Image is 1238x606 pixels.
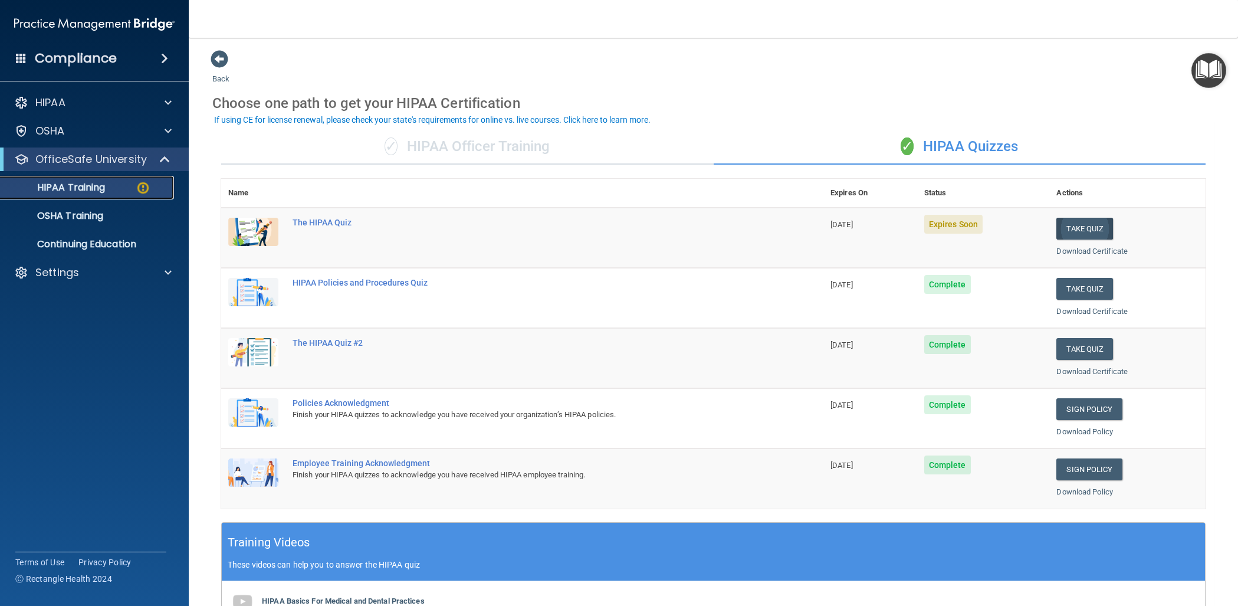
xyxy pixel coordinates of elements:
[924,335,971,354] span: Complete
[1056,398,1122,420] a: Sign Policy
[901,137,914,155] span: ✓
[1049,179,1206,208] th: Actions
[35,124,65,138] p: OSHA
[228,560,1199,569] p: These videos can help you to answer the HIPAA quiz
[830,340,853,349] span: [DATE]
[830,401,853,410] span: [DATE]
[293,398,764,408] div: Policies Acknowledgment
[1056,458,1122,480] a: Sign Policy
[1056,487,1113,496] a: Download Policy
[293,468,764,482] div: Finish your HIPAA quizzes to acknowledge you have received HIPAA employee training.
[15,556,64,568] a: Terms of Use
[262,597,425,605] b: HIPAA Basics For Medical and Dental Practices
[293,218,764,227] div: The HIPAA Quiz
[78,556,132,568] a: Privacy Policy
[1056,278,1113,300] button: Take Quiz
[212,60,229,83] a: Back
[221,129,714,165] div: HIPAA Officer Training
[1056,338,1113,360] button: Take Quiz
[212,86,1214,120] div: Choose one path to get your HIPAA Certification
[14,96,172,110] a: HIPAA
[924,395,971,414] span: Complete
[924,275,971,294] span: Complete
[1056,427,1113,436] a: Download Policy
[14,152,171,166] a: OfficeSafe University
[221,179,285,208] th: Name
[14,12,175,36] img: PMB logo
[714,129,1206,165] div: HIPAA Quizzes
[1056,367,1128,376] a: Download Certificate
[8,210,103,222] p: OSHA Training
[830,461,853,470] span: [DATE]
[293,338,764,348] div: The HIPAA Quiz #2
[385,137,398,155] span: ✓
[212,114,652,126] button: If using CE for license renewal, please check your state's requirements for online vs. live cours...
[214,116,651,124] div: If using CE for license renewal, please check your state's requirements for online vs. live cours...
[35,266,79,280] p: Settings
[1056,218,1113,240] button: Take Quiz
[830,220,853,229] span: [DATE]
[8,182,105,194] p: HIPAA Training
[823,179,917,208] th: Expires On
[35,152,147,166] p: OfficeSafe University
[1191,53,1226,88] button: Open Resource Center
[14,266,172,280] a: Settings
[924,215,983,234] span: Expires Soon
[293,458,764,468] div: Employee Training Acknowledgment
[830,280,853,289] span: [DATE]
[293,278,764,287] div: HIPAA Policies and Procedures Quiz
[8,238,169,250] p: Continuing Education
[293,408,764,422] div: Finish your HIPAA quizzes to acknowledge you have received your organization’s HIPAA policies.
[136,181,150,195] img: warning-circle.0cc9ac19.png
[228,532,310,553] h5: Training Videos
[15,573,112,585] span: Ⓒ Rectangle Health 2024
[14,124,172,138] a: OSHA
[35,96,65,110] p: HIPAA
[35,50,117,67] h4: Compliance
[1056,307,1128,316] a: Download Certificate
[1056,247,1128,255] a: Download Certificate
[924,456,971,474] span: Complete
[917,179,1050,208] th: Status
